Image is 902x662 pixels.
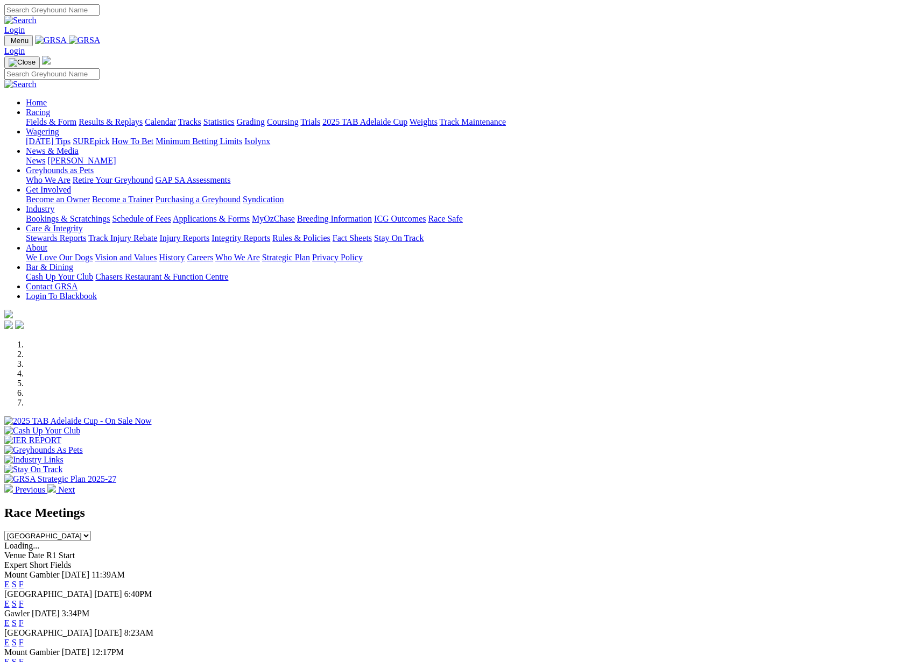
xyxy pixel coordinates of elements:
a: E [4,638,10,647]
a: Previous [4,485,47,494]
input: Search [4,4,100,16]
img: Greyhounds As Pets [4,445,83,455]
span: Loading... [4,541,39,550]
a: F [19,580,24,589]
button: Toggle navigation [4,35,33,46]
a: Retire Your Greyhound [73,175,153,184]
span: [DATE] [62,570,90,579]
a: Race Safe [428,214,462,223]
a: Statistics [203,117,235,126]
a: Syndication [243,195,284,204]
a: Who We Are [26,175,71,184]
span: Menu [11,37,29,45]
img: Stay On Track [4,465,62,474]
a: Rules & Policies [272,233,330,243]
img: Search [4,80,37,89]
img: 2025 TAB Adelaide Cup - On Sale Now [4,416,152,426]
a: Greyhounds as Pets [26,166,94,175]
span: R1 Start [46,551,75,560]
img: facebook.svg [4,321,13,329]
img: chevron-right-pager-white.svg [47,484,56,493]
a: Become a Trainer [92,195,153,204]
a: F [19,638,24,647]
a: F [19,618,24,628]
img: Cash Up Your Club [4,426,80,436]
img: chevron-left-pager-white.svg [4,484,13,493]
div: About [26,253,898,262]
div: Get Involved [26,195,898,204]
span: 3:34PM [62,609,90,618]
img: GRSA [35,35,67,45]
a: Weights [410,117,438,126]
a: Grading [237,117,265,126]
a: Track Injury Rebate [88,233,157,243]
span: [DATE] [94,628,122,637]
span: Previous [15,485,45,494]
a: Become an Owner [26,195,90,204]
a: Coursing [267,117,299,126]
img: logo-grsa-white.png [42,56,51,65]
a: Calendar [145,117,176,126]
a: Careers [187,253,213,262]
a: ICG Outcomes [374,214,426,223]
a: [DATE] Tips [26,137,71,146]
div: Racing [26,117,898,127]
img: GRSA [69,35,101,45]
a: Login To Blackbook [26,291,97,301]
a: Bar & Dining [26,262,73,272]
a: Tracks [178,117,201,126]
button: Toggle navigation [4,56,40,68]
input: Search [4,68,100,80]
span: 8:23AM [124,628,153,637]
span: [GEOGRAPHIC_DATA] [4,628,92,637]
a: S [12,638,17,647]
a: Trials [300,117,320,126]
span: Venue [4,551,26,560]
a: We Love Our Dogs [26,253,93,262]
a: Vision and Values [95,253,157,262]
span: [DATE] [94,589,122,599]
a: GAP SA Assessments [156,175,231,184]
a: E [4,580,10,589]
a: Care & Integrity [26,224,83,233]
span: Mount Gambier [4,570,60,579]
span: 11:39AM [91,570,125,579]
img: twitter.svg [15,321,24,329]
a: SUREpick [73,137,109,146]
span: 12:17PM [91,647,124,657]
a: Strategic Plan [262,253,310,262]
a: S [12,599,17,608]
a: Cash Up Your Club [26,272,93,281]
a: S [12,618,17,628]
span: Next [58,485,75,494]
a: News & Media [26,146,79,155]
a: S [12,580,17,589]
span: Short [30,560,48,570]
div: Greyhounds as Pets [26,175,898,185]
span: Date [28,551,44,560]
a: MyOzChase [252,214,295,223]
span: [GEOGRAPHIC_DATA] [4,589,92,599]
a: Schedule of Fees [112,214,171,223]
a: Wagering [26,127,59,136]
a: Login [4,46,25,55]
a: [PERSON_NAME] [47,156,116,165]
img: logo-grsa-white.png [4,310,13,318]
img: Search [4,16,37,25]
a: Chasers Restaurant & Function Centre [95,272,228,281]
a: Fields & Form [26,117,76,126]
a: Racing [26,108,50,117]
h2: Race Meetings [4,506,898,520]
a: Track Maintenance [440,117,506,126]
a: Who We Are [215,253,260,262]
a: Get Involved [26,185,71,194]
img: Industry Links [4,455,64,465]
a: Industry [26,204,54,213]
a: Bookings & Scratchings [26,214,110,223]
div: Industry [26,214,898,224]
a: Privacy Policy [312,253,363,262]
img: IER REPORT [4,436,61,445]
a: Login [4,25,25,34]
a: Home [26,98,47,107]
a: E [4,618,10,628]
